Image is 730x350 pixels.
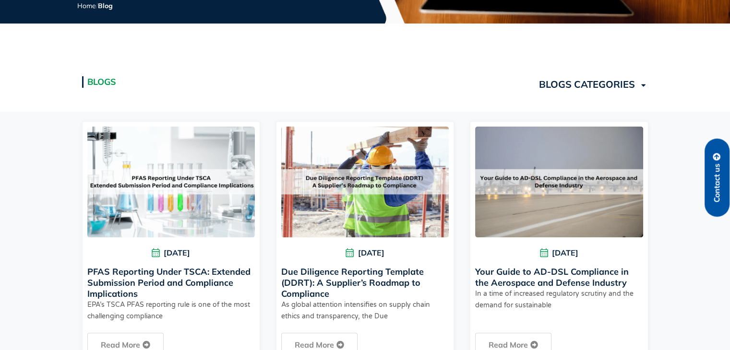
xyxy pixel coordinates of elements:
a: Your Guide to AD-DSL Compliance in the Aerospace and Defense Industry [475,266,629,288]
a: PFAS Reporting Under TSCA: Extended Submission Period and Compliance Implications [87,266,251,299]
p: As global attention intensifies on supply chain ethics and transparency, the Due [281,299,449,322]
span: Contact us [713,163,721,202]
p: EPA’s TSCA PFAS reporting rule is one of the most challenging compliance [87,299,255,322]
a: Due Diligence Reporting Template (DDRT): A Supplier’s Roadmap to Compliance [281,266,424,299]
span: [DATE] [475,247,643,259]
p: In a time of increased regulatory scrutiny and the demand for sustainable [475,288,643,311]
span: Blog [98,1,113,10]
a: Contact us [705,139,730,217]
span: [DATE] [281,247,449,259]
a: BLOGS CATEGORIES [533,71,653,97]
span: [DATE] [87,247,255,259]
a: Home [77,1,96,10]
h2: Blogs [87,76,360,88]
span: / [77,1,113,10]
